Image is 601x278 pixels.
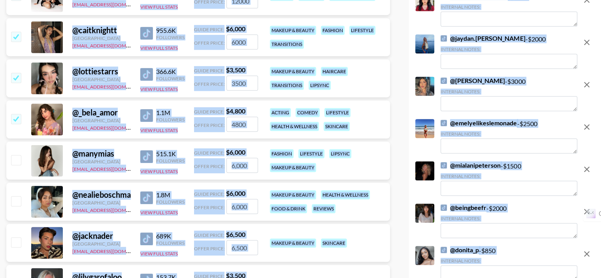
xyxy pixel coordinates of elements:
[140,150,153,163] img: TikTok
[226,34,258,49] input: 6,000
[194,246,225,252] span: Offer Price:
[72,247,152,254] a: [EMAIL_ADDRESS][DOMAIN_NAME]
[194,163,225,169] span: Offer Price:
[270,238,316,248] div: makeup & beauty
[72,108,131,117] div: @ _bela_amor
[441,77,577,111] div: - $ 3000
[156,117,185,123] div: Followers
[441,119,517,127] a: @emelyelikeslemonade
[140,45,178,51] button: View Full Stats
[321,67,348,76] div: haircare
[441,78,447,84] img: TikTok
[156,191,185,199] div: 1.8M
[156,26,185,34] div: 955.6K
[441,120,447,126] img: TikTok
[270,163,316,172] div: makeup & beauty
[329,149,351,158] div: lipsync
[324,122,350,131] div: skincare
[226,25,245,32] strong: $ 6,000
[441,34,577,69] div: - $ 2000
[72,25,131,35] div: @ caitknightt
[156,158,185,164] div: Followers
[72,241,131,247] div: [GEOGRAPHIC_DATA]
[226,231,245,238] strong: $ 6,500
[72,123,152,131] a: [EMAIL_ADDRESS][DOMAIN_NAME]
[72,66,131,76] div: @ lottiestarrs
[349,26,375,35] div: lifestyle
[194,204,225,210] span: Offer Price:
[579,77,595,93] button: remove
[441,35,447,42] img: TikTok
[441,131,577,137] div: Internal Notes:
[321,190,370,199] div: health & wellness
[140,27,153,40] img: TikTok
[194,232,224,238] span: Guide Price:
[72,76,131,82] div: [GEOGRAPHIC_DATA]
[156,109,185,117] div: 1.1M
[72,35,131,41] div: [GEOGRAPHIC_DATA]
[270,67,316,76] div: makeup & beauty
[194,68,224,74] span: Guide Price:
[72,165,152,172] a: [EMAIL_ADDRESS][DOMAIN_NAME]
[72,159,131,165] div: [GEOGRAPHIC_DATA]
[194,150,224,156] span: Guide Price:
[72,149,131,159] div: @ manymias
[226,76,258,91] input: 3,500
[298,149,324,158] div: lifestyle
[324,108,350,117] div: lifestyle
[270,26,316,35] div: makeup & beauty
[194,26,224,32] span: Guide Price:
[226,240,258,255] input: 6,500
[441,173,577,179] div: Internal Notes:
[140,68,153,81] img: TikTok
[579,34,595,50] button: remove
[156,240,185,246] div: Followers
[140,4,178,10] button: View Full Stats
[226,158,258,173] input: 6,000
[156,76,185,81] div: Followers
[270,122,319,131] div: health & wellness
[140,233,153,245] img: TikTok
[194,40,225,46] span: Offer Price:
[226,117,258,132] input: 4,800
[72,82,152,90] a: [EMAIL_ADDRESS][DOMAIN_NAME]
[140,109,153,122] img: TikTok
[441,46,577,52] div: Internal Notes:
[270,204,307,213] div: food & drink
[72,190,131,200] div: @ nealieboschma
[296,108,320,117] div: comedy
[312,204,335,213] div: reviews
[72,206,152,213] a: [EMAIL_ADDRESS][DOMAIN_NAME]
[194,109,224,115] span: Guide Price:
[441,204,447,211] img: TikTok
[579,204,595,219] button: remove
[270,149,294,158] div: fashion
[140,210,178,216] button: View Full Stats
[194,122,225,128] span: Offer Price:
[194,191,224,197] span: Guide Price:
[441,89,577,95] div: Internal Notes:
[321,26,345,35] div: fashion
[441,246,479,254] a: @donita_p
[441,216,577,221] div: Internal Notes:
[441,162,447,168] img: TikTok
[140,168,178,174] button: View Full Stats
[72,200,131,206] div: [GEOGRAPHIC_DATA]
[226,148,245,156] strong: $ 6,000
[194,81,225,87] span: Offer Price:
[226,189,245,197] strong: $ 6,000
[72,41,152,49] a: [EMAIL_ADDRESS][DOMAIN_NAME]
[270,40,304,49] div: transitions
[441,161,501,169] a: @mialanipeterson
[441,34,525,42] a: @jaydan.[PERSON_NAME]
[140,191,153,204] img: TikTok
[309,81,331,90] div: lipsync
[72,117,131,123] div: [GEOGRAPHIC_DATA]
[441,77,505,85] a: @[PERSON_NAME]
[140,251,178,257] button: View Full Stats
[579,246,595,262] button: remove
[156,150,185,158] div: 515.1K
[140,86,178,92] button: View Full Stats
[156,199,185,205] div: Followers
[156,232,185,240] div: 689K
